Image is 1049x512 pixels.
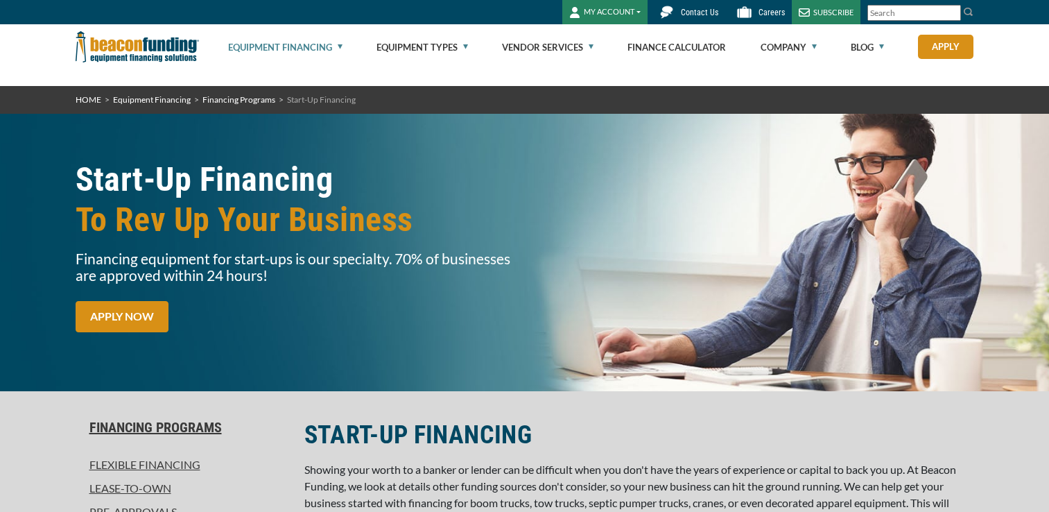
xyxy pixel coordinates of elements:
[76,200,517,240] span: To Rev Up Your Business
[76,250,517,284] p: Financing equipment for start-ups is our specialty. 70% of businesses are approved within 24 hours!
[918,35,973,59] a: Apply
[376,25,468,69] a: Equipment Types
[681,8,718,17] span: Contact Us
[76,456,288,473] a: Flexible Financing
[76,480,288,497] a: Lease-To-Own
[946,8,957,19] a: Clear search text
[851,25,884,69] a: Blog
[758,8,785,17] span: Careers
[202,94,275,105] a: Financing Programs
[76,94,101,105] a: HOME
[228,25,343,69] a: Equipment Financing
[761,25,817,69] a: Company
[502,25,593,69] a: Vendor Services
[113,94,191,105] a: Equipment Financing
[76,301,168,332] a: APPLY NOW
[304,419,974,451] h2: START-UP FINANCING
[627,25,726,69] a: Finance Calculator
[76,24,199,69] img: Beacon Funding Corporation logo
[867,5,961,21] input: Search
[76,419,288,436] a: Financing Programs
[287,94,356,105] span: Start-Up Financing
[963,6,974,17] img: Search
[76,160,517,240] h1: Start-Up Financing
